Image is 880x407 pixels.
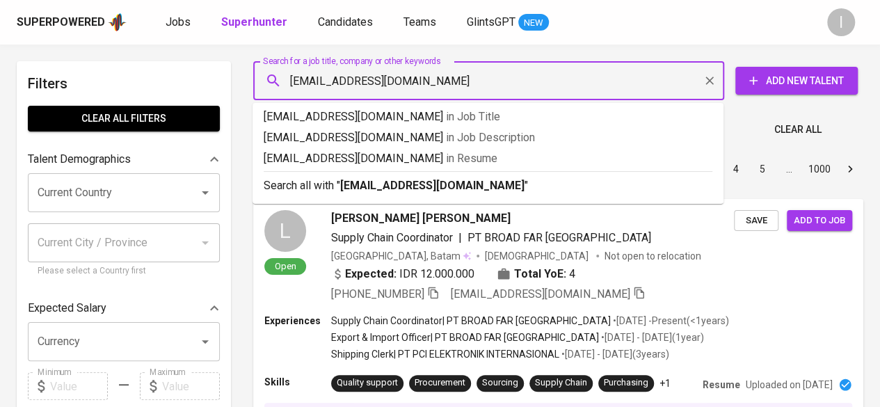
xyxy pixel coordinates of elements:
p: • [DATE] - [DATE] ( 3 years ) [559,347,669,361]
span: [PERSON_NAME] [PERSON_NAME] [331,210,511,227]
span: | [458,230,462,246]
p: Search all with " " [264,177,712,194]
div: I [827,8,855,36]
div: L [264,210,306,252]
p: [EMAIL_ADDRESS][DOMAIN_NAME] [264,129,712,146]
div: Superpowered [17,15,105,31]
div: [GEOGRAPHIC_DATA], Batam [331,249,471,263]
h6: Filters [28,72,220,95]
button: Go to next page [839,158,861,180]
span: [EMAIL_ADDRESS][DOMAIN_NAME] [451,287,630,301]
p: Not open to relocation [605,249,701,263]
input: Value [50,372,108,400]
b: Expected: [345,266,397,282]
p: [EMAIL_ADDRESS][DOMAIN_NAME] [264,150,712,167]
span: Open [269,260,302,272]
div: … [778,162,800,176]
div: Expected Salary [28,294,220,322]
span: in Resume [446,152,497,165]
button: Open [195,332,215,351]
span: 4 [569,266,575,282]
span: Clear All [774,121,822,138]
span: Supply Chain Coordinator [331,231,453,244]
p: Expected Salary [28,300,106,317]
button: Add New Talent [735,67,858,95]
div: Procurement [415,376,465,390]
span: in Job Title [446,110,500,123]
a: Jobs [166,14,193,31]
b: Superhunter [221,15,287,29]
a: Superpoweredapp logo [17,12,127,33]
p: Talent Demographics [28,151,131,168]
button: Clear [700,71,719,90]
nav: pagination navigation [617,158,863,180]
span: [PHONE_NUMBER] [331,287,424,301]
p: Uploaded on [DATE] [746,378,833,392]
p: • [DATE] - Present ( <1 years ) [611,314,729,328]
p: • [DATE] - [DATE] ( 1 year ) [599,330,704,344]
p: +1 [659,376,671,390]
a: Superhunter [221,14,290,31]
span: Add to job [794,213,845,229]
span: GlintsGPT [467,15,515,29]
span: [DEMOGRAPHIC_DATA] [485,249,591,263]
button: Open [195,183,215,202]
span: Teams [403,15,436,29]
span: PT BROAD FAR [GEOGRAPHIC_DATA] [467,231,651,244]
div: IDR 12.000.000 [331,266,474,282]
p: Skills [264,375,331,389]
img: app logo [108,12,127,33]
input: Value [162,372,220,400]
span: Candidates [318,15,373,29]
button: Clear All [769,117,827,143]
span: Jobs [166,15,191,29]
span: NEW [518,16,549,30]
div: Sourcing [482,376,518,390]
b: Total YoE: [514,266,566,282]
a: Candidates [318,14,376,31]
p: Resume [703,378,740,392]
p: Export & Import Officer | PT BROAD FAR [GEOGRAPHIC_DATA] [331,330,599,344]
button: Clear All filters [28,106,220,131]
button: Go to page 4 [725,158,747,180]
div: Purchasing [604,376,648,390]
div: Talent Demographics [28,145,220,173]
div: Supply Chain [535,376,587,390]
button: Add to job [787,210,852,232]
p: Supply Chain Coordinator | PT BROAD FAR [GEOGRAPHIC_DATA] [331,314,611,328]
button: Save [734,210,778,232]
span: Clear All filters [39,110,209,127]
button: Go to page 1000 [804,158,835,180]
p: Experiences [264,314,331,328]
span: Save [741,213,771,229]
b: [EMAIL_ADDRESS][DOMAIN_NAME] [340,179,525,192]
a: GlintsGPT NEW [467,14,549,31]
p: Shipping Clerk | PT PCI ELEKTRONIK INTERNASIONAL [331,347,559,361]
a: Teams [403,14,439,31]
p: Please select a Country first [38,264,210,278]
button: Go to page 5 [751,158,774,180]
p: [EMAIL_ADDRESS][DOMAIN_NAME] [264,109,712,125]
span: in Job Description [446,131,535,144]
div: Quality support [337,376,398,390]
span: Add New Talent [746,72,847,90]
